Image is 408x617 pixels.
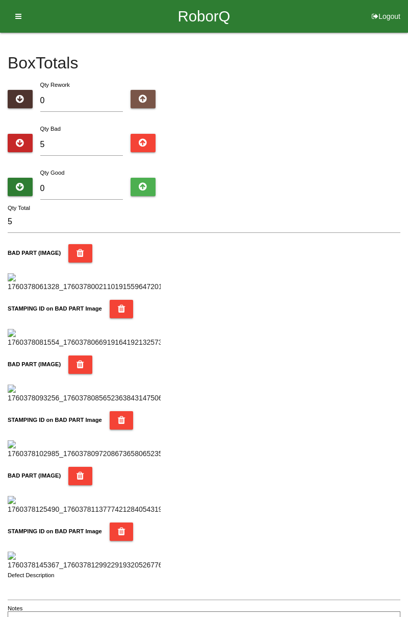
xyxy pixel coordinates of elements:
[8,496,161,515] img: 1760378125490_17603781137774212840543191472893.jpg
[8,604,22,613] label: Notes
[8,250,61,256] b: BAD PART (IMAGE)
[110,411,134,430] button: STAMPING ID on BAD PART Image
[40,170,65,176] label: Qty Good
[8,385,161,404] img: 1760378093256_17603780856523638431475062129008.jpg
[8,329,161,348] img: 1760378081554_17603780669191641921325737476960.jpg
[8,440,161,459] img: 1760378102985_17603780972086736580652350248081.jpg
[40,82,70,88] label: Qty Rework
[8,361,61,367] b: BAD PART (IMAGE)
[110,523,134,541] button: STAMPING ID on BAD PART Image
[8,273,161,292] img: 1760378061328_1760378002110191559647201204966.jpg
[8,552,161,571] img: 1760378145367_17603781299229193205267769437979.jpg
[68,244,92,263] button: BAD PART (IMAGE)
[40,126,61,132] label: Qty Bad
[8,54,400,72] h4: Box Totals
[110,300,134,318] button: STAMPING ID on BAD PART Image
[68,467,92,485] button: BAD PART (IMAGE)
[8,417,102,423] b: STAMPING ID on BAD PART Image
[8,204,30,212] label: Qty Total
[8,305,102,312] b: STAMPING ID on BAD PART Image
[8,528,102,534] b: STAMPING ID on BAD PART Image
[8,472,61,479] b: BAD PART (IMAGE)
[8,571,55,580] label: Defect Description
[68,355,92,374] button: BAD PART (IMAGE)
